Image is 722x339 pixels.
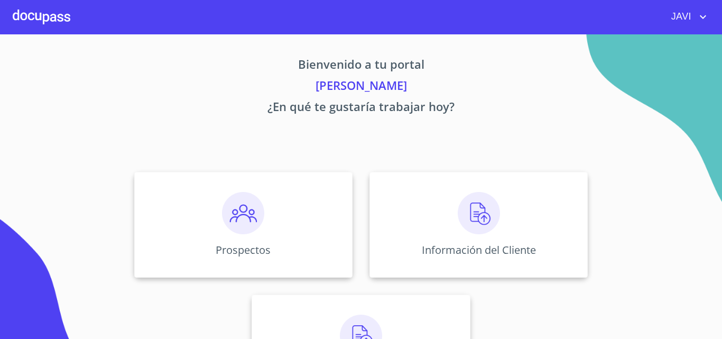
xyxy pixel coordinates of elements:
span: JAVI [663,8,697,25]
p: Información del Cliente [422,243,536,257]
img: carga.png [458,192,500,234]
p: ¿En qué te gustaría trabajar hoy? [35,98,687,119]
img: prospectos.png [222,192,264,234]
button: account of current user [663,8,709,25]
p: Bienvenido a tu portal [35,56,687,77]
p: Prospectos [216,243,271,257]
p: [PERSON_NAME] [35,77,687,98]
